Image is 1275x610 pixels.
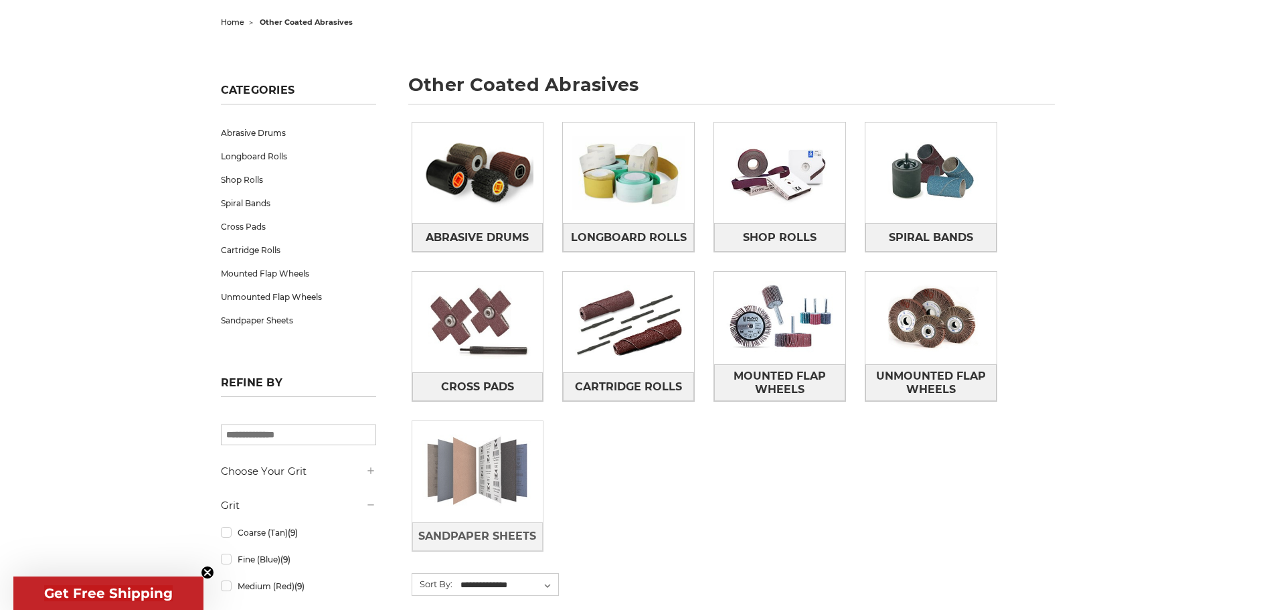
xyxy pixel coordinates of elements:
[458,575,558,595] select: Sort By:
[715,365,845,401] span: Mounted Flap Wheels
[441,376,514,398] span: Cross Pads
[563,223,694,252] a: Longboard Rolls
[221,575,376,598] a: Medium (Red)
[889,226,973,249] span: Spiral Bands
[221,121,376,145] a: Abrasive Drums
[743,226,817,249] span: Shop Rolls
[865,223,997,252] a: Spiral Bands
[563,276,694,368] img: Cartridge Rolls
[865,272,997,364] img: Unmounted Flap Wheels
[221,376,376,397] h5: Refine by
[714,364,845,401] a: Mounted Flap Wheels
[221,168,376,192] a: Shop Rolls
[412,127,543,219] img: Abrasive Drums
[714,272,845,364] img: Mounted Flap Wheels
[426,226,529,249] span: Abrasive Drums
[866,365,996,401] span: Unmounted Flap Wheels
[221,192,376,215] a: Spiral Bands
[294,581,305,591] span: (9)
[412,522,543,551] a: Sandpaper Sheets
[408,76,1055,104] h1: other coated abrasives
[280,554,290,564] span: (9)
[221,17,244,27] a: home
[412,276,543,368] img: Cross Pads
[412,425,543,518] img: Sandpaper Sheets
[865,127,997,219] img: Spiral Bands
[13,577,203,610] div: Get Free ShippingClose teaser
[44,585,173,601] span: Get Free Shipping
[714,127,845,219] img: Shop Rolls
[221,285,376,309] a: Unmounted Flap Wheels
[221,145,376,168] a: Longboard Rolls
[865,364,997,401] a: Unmounted Flap Wheels
[412,372,543,401] a: Cross Pads
[563,372,694,401] a: Cartridge Rolls
[714,223,845,252] a: Shop Rolls
[221,463,376,479] h5: Choose Your Grit
[412,574,452,594] label: Sort By:
[575,376,682,398] span: Cartridge Rolls
[221,548,376,571] a: Fine (Blue)
[412,223,543,252] a: Abrasive Drums
[260,17,353,27] span: other coated abrasives
[221,498,376,514] h5: Grit
[563,127,694,219] img: Longboard Rolls
[221,262,376,285] a: Mounted Flap Wheels
[418,525,536,548] span: Sandpaper Sheets
[221,521,376,544] a: Coarse (Tan)
[571,226,687,249] span: Longboard Rolls
[221,309,376,332] a: Sandpaper Sheets
[221,215,376,238] a: Cross Pads
[221,238,376,262] a: Cartridge Rolls
[288,528,298,538] span: (9)
[221,84,376,104] h5: Categories
[201,566,214,579] button: Close teaser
